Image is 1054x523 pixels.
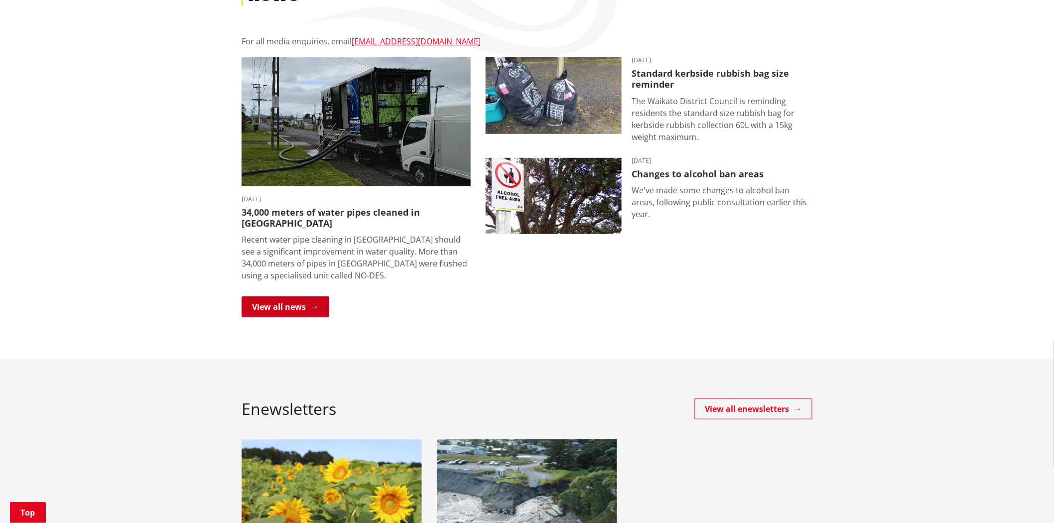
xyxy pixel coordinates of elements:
[632,68,812,90] h3: Standard kerbside rubbish bag size reminder
[632,158,812,164] time: [DATE]
[242,399,336,418] h2: Enewsletters
[352,36,481,47] a: [EMAIL_ADDRESS][DOMAIN_NAME]
[1008,481,1044,517] iframe: Messenger Launcher
[486,57,812,142] a: [DATE] Standard kerbside rubbish bag size reminder The Waikato District Council is reminding resi...
[632,169,812,180] h3: Changes to alcohol ban areas
[242,196,471,202] time: [DATE]
[632,184,812,220] p: We've made some changes to alcohol ban areas, following public consultation earlier this year.
[242,57,471,186] img: NO-DES unit flushing water pipes in Huntly
[242,57,471,281] a: [DATE] 34,000 meters of water pipes cleaned in [GEOGRAPHIC_DATA] Recent water pipe cleaning in [G...
[632,57,812,63] time: [DATE]
[486,57,622,134] img: 20250825_074435
[242,234,471,281] p: Recent water pipe cleaning in [GEOGRAPHIC_DATA] should see a significant improvement in water qua...
[694,398,812,419] a: View all enewsletters
[242,35,812,47] p: For all media enquiries, email
[242,296,329,317] a: View all news
[632,95,812,143] p: The Waikato District Council is reminding residents the standard size rubbish bag for kerbside ru...
[10,502,46,523] a: Top
[242,207,471,229] h3: 34,000 meters of water pipes cleaned in [GEOGRAPHIC_DATA]
[486,158,812,235] a: [DATE] Changes to alcohol ban areas We've made some changes to alcohol ban areas, following publi...
[486,158,622,235] img: Alcohol Control Bylaw adopted - August 2025 (2)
